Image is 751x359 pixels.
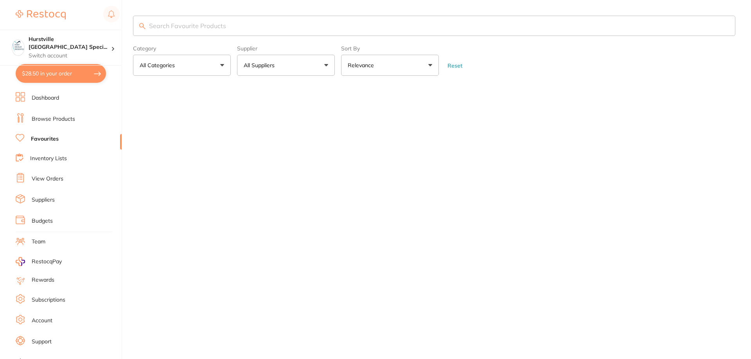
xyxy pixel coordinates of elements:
[32,175,63,183] a: View Orders
[445,62,465,69] button: Reset
[30,155,67,163] a: Inventory Lists
[16,64,106,83] button: $28.50 in your order
[32,94,59,102] a: Dashboard
[341,55,439,76] button: Relevance
[16,10,66,20] img: Restocq Logo
[29,52,111,60] p: Switch account
[32,338,52,346] a: Support
[133,55,231,76] button: All Categories
[32,296,65,304] a: Subscriptions
[32,115,75,123] a: Browse Products
[16,6,66,24] a: Restocq Logo
[32,238,45,246] a: Team
[32,196,55,204] a: Suppliers
[32,317,52,325] a: Account
[244,61,278,69] p: All Suppliers
[237,45,335,52] label: Supplier
[16,257,62,266] a: RestocqPay
[32,258,62,266] span: RestocqPay
[12,40,24,52] img: Hurstville Sydney Specialist Periodontics
[341,45,439,52] label: Sort By
[31,135,59,143] a: Favourites
[348,61,377,69] p: Relevance
[133,45,231,52] label: Category
[29,36,111,51] h4: Hurstville Sydney Specialist Periodontics
[16,257,25,266] img: RestocqPay
[133,16,735,36] input: Search Favourite Products
[140,61,178,69] p: All Categories
[32,217,53,225] a: Budgets
[32,276,54,284] a: Rewards
[237,55,335,76] button: All Suppliers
